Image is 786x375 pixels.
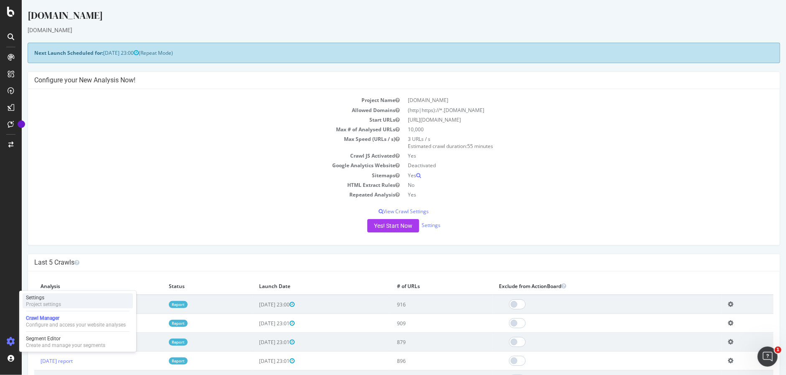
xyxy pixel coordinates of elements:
span: [DATE] 23:01 [237,320,273,327]
td: 916 [369,295,471,314]
td: Project Name [13,95,382,105]
span: 55 minutes [446,143,472,150]
td: Sitemaps [13,171,382,180]
span: [DATE] 23:00 [237,301,273,308]
a: Report [147,339,166,346]
span: [DATE] 23:00 [81,49,117,56]
td: Crawl JS Activated [13,151,382,161]
td: 10,000 [382,125,752,134]
a: Crawl ManagerConfigure and access your website analyses [23,314,133,329]
td: [DOMAIN_NAME] [382,95,752,105]
td: 879 [369,333,471,352]
td: 3 URLs / s Estimated crawl duration: [382,134,752,151]
a: [DATE] report [19,339,51,346]
h4: Configure your New Analysis Now! [13,76,752,84]
button: Yes! Start Now [346,219,397,232]
td: Max Speed (URLs / s) [13,134,382,151]
div: Configure and access your website analyses [26,321,126,328]
a: Settings [400,222,419,229]
strong: Next Launch Scheduled for: [13,49,81,56]
span: 1 [775,347,781,353]
td: Deactivated [382,161,752,170]
td: Allowed Domains [13,105,382,115]
div: Project settings [26,301,61,308]
td: HTML Extract Rules [13,180,382,190]
a: Report [147,357,166,365]
td: Yes [382,190,752,199]
div: [DOMAIN_NAME] [6,26,758,34]
td: Start URLs [13,115,382,125]
td: 909 [369,314,471,333]
a: Report [147,301,166,308]
td: [URL][DOMAIN_NAME] [382,115,752,125]
td: Yes [382,171,752,180]
p: View Crawl Settings [13,208,752,215]
td: Yes [382,151,752,161]
th: Launch Date [231,278,369,295]
th: # of URLs [369,278,471,295]
th: Analysis [13,278,141,295]
a: [DATE] report [19,357,51,365]
span: [DATE] 23:01 [237,357,273,365]
td: 896 [369,352,471,370]
a: [DATE] report [19,320,51,327]
div: (Repeat Mode) [6,43,758,63]
div: Crawl Manager [26,315,126,321]
a: Segment EditorCreate and manage your segments [23,334,133,349]
td: Google Analytics Website [13,161,382,170]
a: Report [147,320,166,327]
iframe: Intercom live chat [758,347,778,367]
td: Max # of Analysed URLs [13,125,382,134]
div: [DOMAIN_NAME] [6,8,758,26]
h4: Last 5 Crawls [13,258,752,267]
th: Status [141,278,231,295]
a: SettingsProject settings [23,293,133,309]
div: Create and manage your segments [26,342,105,349]
td: Repeated Analysis [13,190,382,199]
td: (http|https)://*.[DOMAIN_NAME] [382,105,752,115]
a: [DATE] report [19,301,51,308]
div: Tooltip anchor [18,120,25,128]
th: Exclude from ActionBoard [471,278,700,295]
span: [DATE] 23:01 [237,339,273,346]
div: Settings [26,294,61,301]
div: Segment Editor [26,335,105,342]
td: No [382,180,752,190]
